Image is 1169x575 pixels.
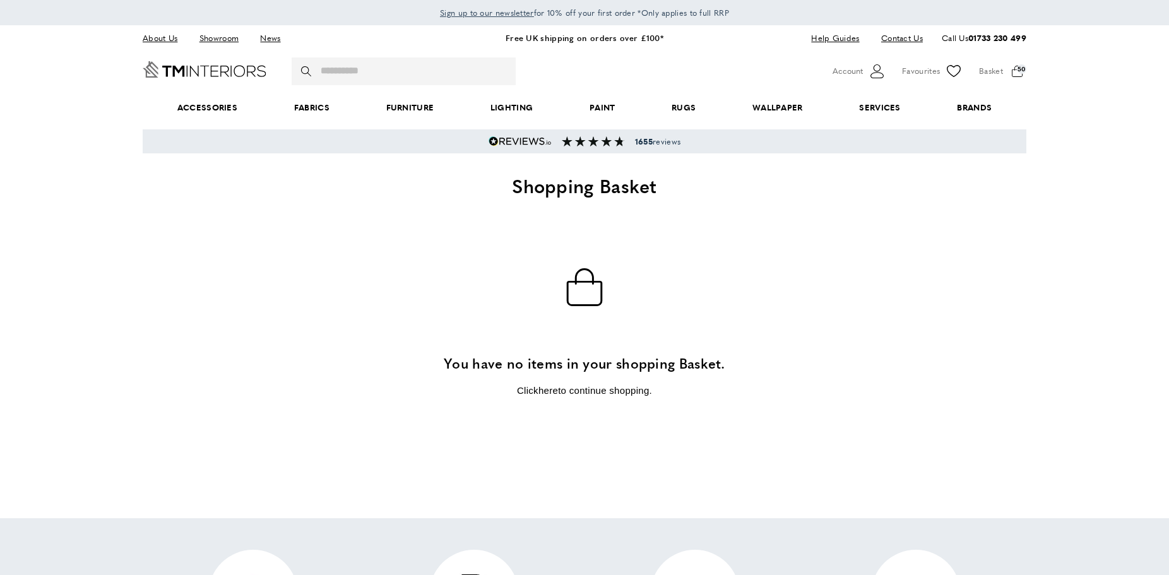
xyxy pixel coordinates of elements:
[833,62,886,81] button: Customer Account
[802,30,869,47] a: Help Guides
[358,88,462,127] a: Furniture
[902,62,963,81] a: Favourites
[489,136,552,146] img: Reviews.io 5 stars
[332,353,837,373] h3: You have no items in your shopping Basket.
[635,136,680,146] span: reviews
[902,64,940,78] span: Favourites
[251,30,290,47] a: News
[929,88,1020,127] a: Brands
[190,30,248,47] a: Showroom
[968,32,1026,44] a: 01733 230 499
[872,30,923,47] a: Contact Us
[149,88,266,127] span: Accessories
[440,6,534,19] a: Sign up to our newsletter
[143,61,266,78] a: Go to Home page
[538,385,558,396] a: here
[506,32,663,44] a: Free UK shipping on orders over £100*
[440,7,534,18] span: Sign up to our newsletter
[462,88,561,127] a: Lighting
[724,88,831,127] a: Wallpaper
[635,136,653,147] strong: 1655
[562,136,625,146] img: Reviews section
[266,88,358,127] a: Fabrics
[831,88,929,127] a: Services
[143,30,187,47] a: About Us
[301,57,314,85] button: Search
[440,7,729,18] span: for 10% off your first order *Only applies to full RRP
[512,172,657,199] span: Shopping Basket
[643,88,724,127] a: Rugs
[833,64,863,78] span: Account
[942,32,1026,45] p: Call Us
[332,383,837,398] p: Click to continue shopping.
[561,88,643,127] a: Paint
